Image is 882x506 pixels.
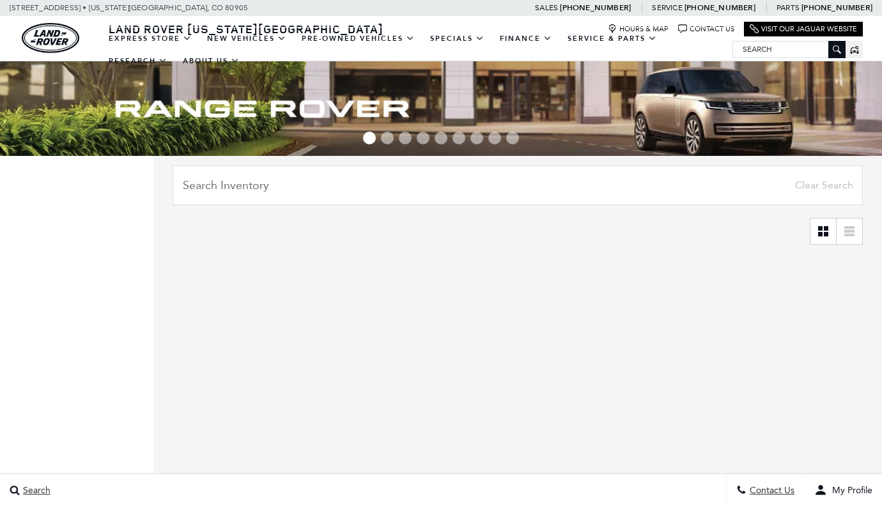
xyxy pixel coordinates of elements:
[173,165,863,205] input: Search Inventory
[22,23,79,53] img: Land Rover
[608,24,669,34] a: Hours & Map
[535,3,558,12] span: Sales
[101,27,732,72] nav: Main Navigation
[101,27,199,50] a: EXPRESS STORE
[652,3,682,12] span: Service
[470,132,483,144] span: Go to slide 7
[678,24,734,34] a: Contact Us
[827,485,872,496] span: My Profile
[175,50,247,72] a: About Us
[22,23,79,53] a: land-rover
[560,27,665,50] a: Service & Parts
[101,50,175,72] a: Research
[109,21,383,36] span: Land Rover [US_STATE][GEOGRAPHIC_DATA]
[801,3,872,13] a: [PHONE_NUMBER]
[417,132,429,144] span: Go to slide 4
[101,21,391,36] a: Land Rover [US_STATE][GEOGRAPHIC_DATA]
[20,485,50,496] span: Search
[381,132,394,144] span: Go to slide 2
[399,132,412,144] span: Go to slide 3
[435,132,447,144] span: Go to slide 5
[363,132,376,144] span: Go to slide 1
[750,24,857,34] a: Visit Our Jaguar Website
[453,132,465,144] span: Go to slide 6
[199,27,294,50] a: New Vehicles
[422,27,492,50] a: Specials
[733,42,845,57] input: Search
[506,132,519,144] span: Go to slide 9
[10,3,248,12] a: [STREET_ADDRESS] • [US_STATE][GEOGRAPHIC_DATA], CO 80905
[747,485,794,496] span: Contact Us
[294,27,422,50] a: Pre-Owned Vehicles
[560,3,631,13] a: [PHONE_NUMBER]
[805,474,882,506] button: Open user profile menu
[492,27,560,50] a: Finance
[488,132,501,144] span: Go to slide 8
[685,3,755,13] a: [PHONE_NUMBER]
[777,3,800,12] span: Parts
